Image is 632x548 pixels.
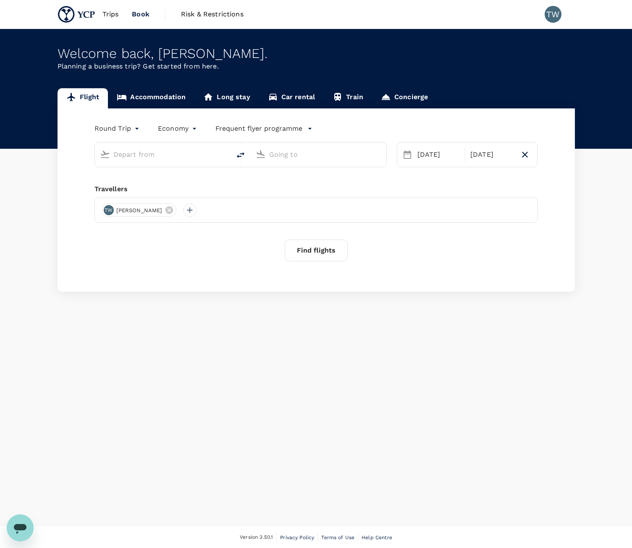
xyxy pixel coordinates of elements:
button: Find flights [285,240,348,261]
div: Economy [158,122,199,135]
a: Car rental [259,88,324,108]
span: Risk & Restrictions [181,9,244,19]
input: Depart from [113,148,213,161]
div: TW[PERSON_NAME] [102,203,177,217]
a: Accommodation [108,88,194,108]
iframe: Button to launch messaging window [7,514,34,541]
div: Travellers [94,184,538,194]
button: Open [380,153,382,155]
button: Frequent flyer programme [215,124,312,134]
a: Long stay [194,88,259,108]
a: Concierge [372,88,437,108]
button: Open [225,153,226,155]
span: [PERSON_NAME] [111,206,168,215]
div: Welcome back , [PERSON_NAME] . [58,46,575,61]
a: Terms of Use [321,533,354,542]
div: TW [545,6,561,23]
p: Frequent flyer programme [215,124,302,134]
a: Privacy Policy [280,533,314,542]
span: Version 3.50.1 [240,533,273,542]
span: Privacy Policy [280,535,314,540]
div: Round Trip [94,122,142,135]
span: Help Centre [362,535,392,540]
span: Terms of Use [321,535,354,540]
span: Trips [102,9,119,19]
input: Going to [269,148,369,161]
div: TW [104,205,114,215]
div: [DATE] [467,146,516,163]
span: Book [132,9,149,19]
p: Planning a business trip? Get started from here. [58,61,575,71]
a: Flight [58,88,108,108]
img: YCP SG Pte. Ltd. [58,5,96,24]
a: Help Centre [362,533,392,542]
div: [DATE] [414,146,463,163]
a: Train [324,88,372,108]
button: delete [231,145,251,165]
